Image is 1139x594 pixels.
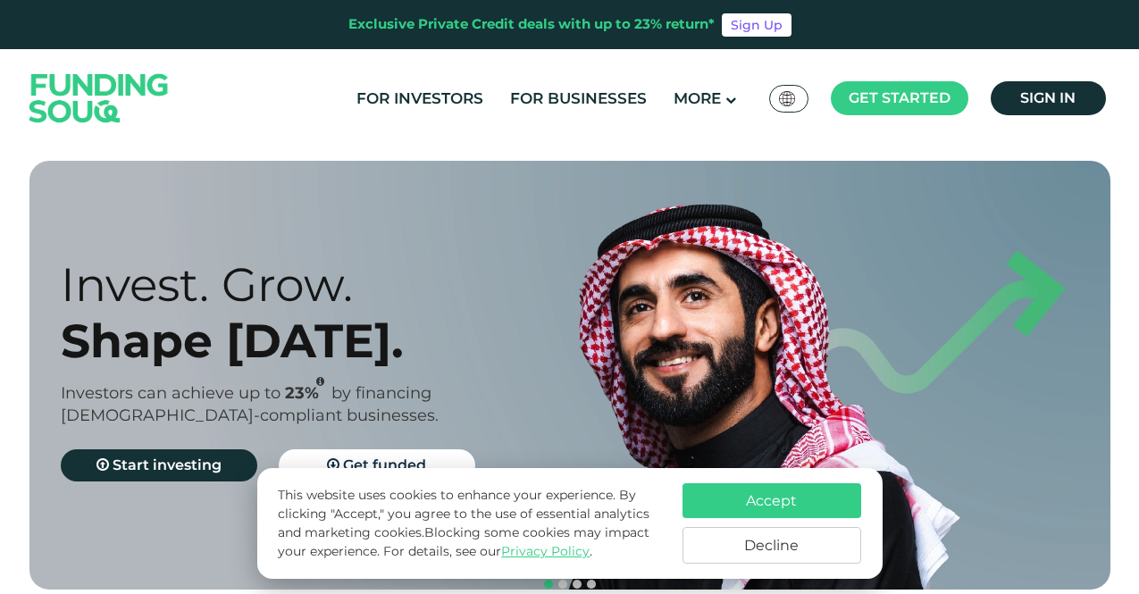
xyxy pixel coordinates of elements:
img: Logo [12,53,187,143]
a: Start investing [61,449,257,481]
a: Sign Up [722,13,791,37]
a: Get funded [279,449,475,481]
a: For Businesses [506,84,651,113]
button: Accept [683,483,861,518]
span: Get started [849,89,951,106]
button: navigation [541,577,556,591]
span: by financing [DEMOGRAPHIC_DATA]-compliant businesses. [61,383,439,425]
button: navigation [570,577,584,591]
div: Invest. Grow. [61,256,601,313]
a: Privacy Policy [501,543,590,559]
img: SA Flag [779,91,795,106]
span: More [674,89,721,107]
span: Investors can achieve up to [61,383,281,403]
span: Blocking some cookies may impact your experience. [278,524,649,559]
p: This website uses cookies to enhance your experience. By clicking "Accept," you agree to the use ... [278,486,664,561]
a: Sign in [991,81,1106,115]
span: 23% [285,383,331,403]
button: navigation [556,577,570,591]
span: For details, see our . [383,543,592,559]
span: Start investing [113,456,222,473]
button: Decline [683,527,861,564]
a: For Investors [352,84,488,113]
button: navigation [584,577,599,591]
div: Exclusive Private Credit deals with up to 23% return* [348,14,715,35]
i: 23% IRR (expected) ~ 15% Net yield (expected) [316,377,324,387]
span: Sign in [1020,89,1076,106]
span: Get funded [343,456,426,473]
div: Shape [DATE]. [61,313,601,369]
